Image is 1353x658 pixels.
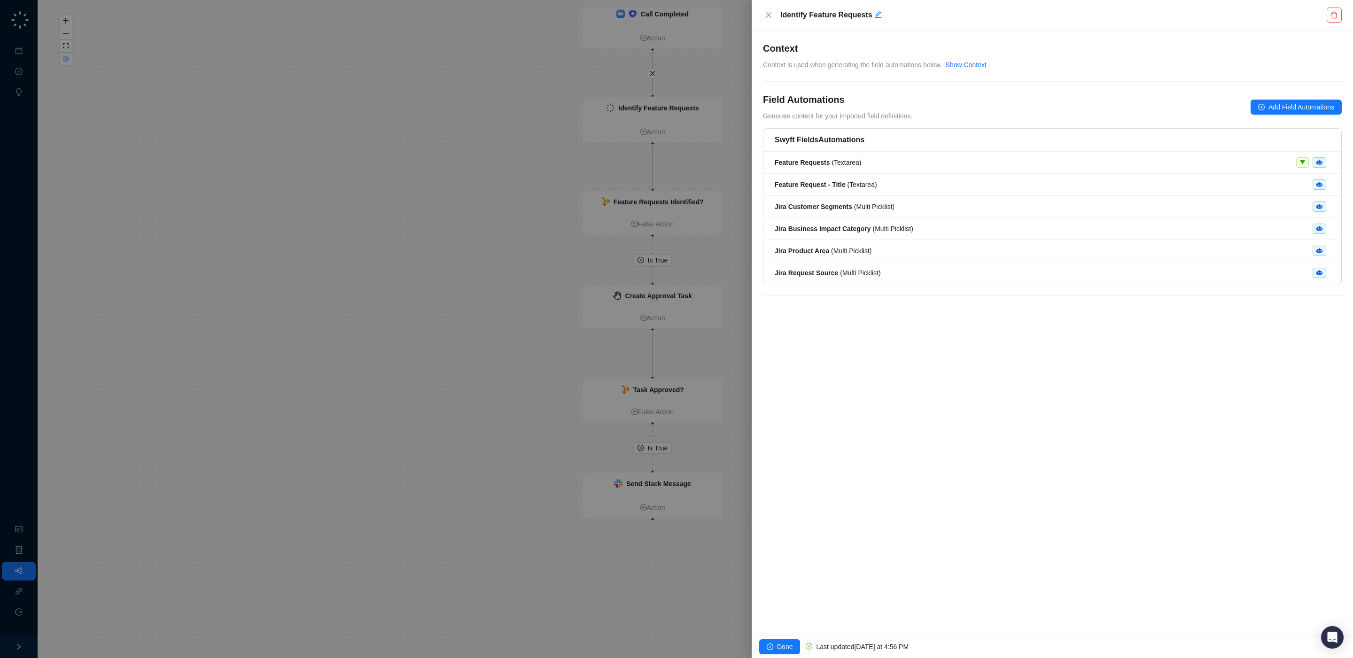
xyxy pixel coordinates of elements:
[874,9,882,21] button: Edit
[1268,102,1334,112] span: Add Field Automations
[775,134,1330,146] h5: Swyft Fields Automations
[775,159,861,166] span: ( Textarea )
[775,225,871,232] strong: Jira Business Impact Category
[775,269,838,277] strong: Jira Request Source
[765,11,772,19] span: close
[775,181,877,188] span: ( Textarea )
[775,247,871,255] span: ( Multi Picklist )
[946,61,987,69] a: Show Context
[775,247,829,255] strong: Jira Product Area
[763,9,774,21] button: Close
[806,643,812,650] span: check-circle
[763,61,942,69] span: Context is used when generating the field automations below.
[767,643,773,650] span: check-circle
[775,181,846,188] strong: Feature Request - Title
[874,11,882,18] span: edit
[775,203,894,210] span: ( Multi Picklist )
[777,642,793,652] span: Done
[780,9,1324,21] h5: Identify Feature Requests
[763,93,912,106] h4: Field Automations
[763,42,1342,55] h4: Context
[1258,104,1265,110] span: plus-circle
[775,203,852,210] strong: Jira Customer Segments
[1321,626,1344,649] div: Open Intercom Messenger
[763,112,912,120] span: Generate content for your imported field definitions.
[1330,11,1338,19] span: delete
[775,269,881,277] span: ( Multi Picklist )
[1251,100,1342,115] button: Add Field Automations
[775,159,830,166] strong: Feature Requests
[759,639,800,654] button: Done
[775,225,913,232] span: ( Multi Picklist )
[816,643,909,650] span: Last updated [DATE] at 4:56 PM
